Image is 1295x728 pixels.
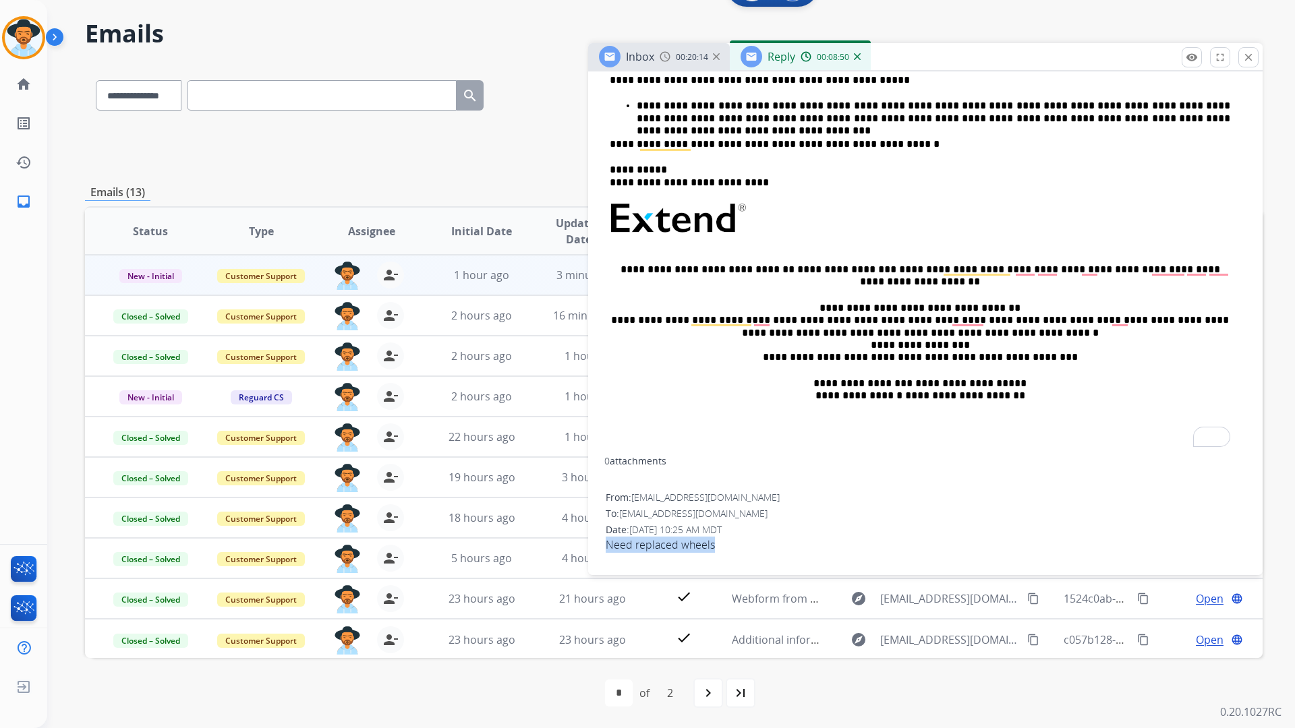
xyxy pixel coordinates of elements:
[604,17,1246,453] div: To enrich screen reader interactions, please activate Accessibility in Grammarly extension settings
[334,302,361,330] img: agent-avatar
[817,52,849,63] span: 00:08:50
[382,348,399,364] mat-icon: person_remove
[217,552,305,566] span: Customer Support
[449,591,515,606] span: 23 hours ago
[462,88,478,104] mat-icon: search
[382,429,399,445] mat-icon: person_remove
[334,423,361,452] img: agent-avatar
[454,268,509,282] span: 1 hour ago
[559,632,626,647] span: 23 hours ago
[334,545,361,573] img: agent-avatar
[249,223,274,239] span: Type
[382,469,399,485] mat-icon: person_remove
[606,507,1245,520] div: To:
[451,551,512,566] span: 5 hours ago
[556,268,629,282] span: 3 minutes ago
[676,52,708,63] span: 00:20:14
[451,348,512,363] span: 2 hours ago
[1242,51,1255,63] mat-icon: close
[451,389,512,404] span: 2 hours ago
[1064,632,1268,647] span: c057b128-ac5b-4408-b9dc-ce06b9881ffb
[732,591,1037,606] span: Webform from [EMAIL_ADDRESS][DOMAIN_NAME] on [DATE]
[559,591,626,606] span: 21 hours ago
[1196,632,1224,648] span: Open
[656,679,684,706] div: 2
[768,49,795,64] span: Reply
[348,223,395,239] span: Assignee
[1231,634,1243,646] mat-icon: language
[334,504,361,533] img: agent-avatar
[382,267,399,283] mat-icon: person_remove
[1231,593,1243,605] mat-icon: language
[382,632,399,648] mat-icon: person_remove
[1137,593,1149,605] mat-icon: content_copy
[119,390,182,404] span: New - Initial
[1214,51,1226,63] mat-icon: fullscreen
[217,634,305,648] span: Customer Support
[113,471,188,485] span: Closed – Solved
[382,307,399,324] mat-icon: person_remove
[626,49,654,64] span: Inbox
[217,512,305,526] span: Customer Support
[113,309,188,324] span: Closed – Solved
[217,309,305,324] span: Customer Support
[562,551,623,566] span: 4 hours ago
[851,632,867,648] mat-icon: explore
[639,685,650,701] div: of
[85,184,150,201] p: Emails (13)
[449,429,515,444] span: 22 hours ago
[606,523,1245,537] div: Date:
[1027,593,1039,605] mat-icon: content_copy
[113,552,188,566] span: Closed – Solved
[732,632,888,647] span: Additional information needed
[880,590,1019,607] span: [EMAIL_ADDRESS][DOMAIN_NAME]
[700,685,716,701] mat-icon: navigate_next
[732,685,749,701] mat-icon: last_page
[553,308,631,323] span: 16 minutes ago
[217,431,305,445] span: Customer Support
[334,585,361,613] img: agent-avatar
[604,454,610,467] span: 0
[334,464,361,492] img: agent-avatar
[16,154,32,171] mat-icon: history
[217,593,305,607] span: Customer Support
[1137,634,1149,646] mat-icon: content_copy
[880,632,1019,648] span: [EMAIL_ADDRESS][DOMAIN_NAME]
[119,269,182,283] span: New - Initial
[217,269,305,283] span: Customer Support
[565,389,620,404] span: 1 hour ago
[1186,51,1198,63] mat-icon: remove_red_eye
[1064,591,1260,606] span: 1524c0ab-75fe-4e98-bfd7-b28fffc576a5
[16,115,32,131] mat-icon: list_alt
[231,390,292,404] span: Reguard CS
[382,388,399,404] mat-icon: person_remove
[451,308,512,323] span: 2 hours ago
[113,512,188,526] span: Closed – Solved
[565,429,620,444] span: 1 hour ago
[334,383,361,411] img: agent-avatar
[631,491,780,504] span: [EMAIL_ADDRESS][DOMAIN_NAME]
[382,510,399,526] mat-icon: person_remove
[85,20,1263,47] h2: Emails
[1220,704,1282,720] p: 0.20.1027RC
[334,626,361,655] img: agent-avatar
[449,632,515,647] span: 23 hours ago
[629,523,722,536] span: [DATE] 10:25 AM MDT
[565,348,620,363] span: 1 hour ago
[382,590,399,607] mat-icon: person_remove
[1027,634,1039,646] mat-icon: content_copy
[382,550,399,566] mat-icon: person_remove
[217,471,305,485] span: Customer Support
[451,223,512,239] span: Initial Date
[548,215,610,247] span: Updated Date
[562,510,623,525] span: 4 hours ago
[604,454,666,468] div: attachments
[5,19,42,57] img: avatar
[217,350,305,364] span: Customer Support
[562,470,623,485] span: 3 hours ago
[133,223,168,239] span: Status
[606,491,1245,504] div: From:
[113,350,188,364] span: Closed – Solved
[851,590,867,607] mat-icon: explore
[676,630,692,646] mat-icon: check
